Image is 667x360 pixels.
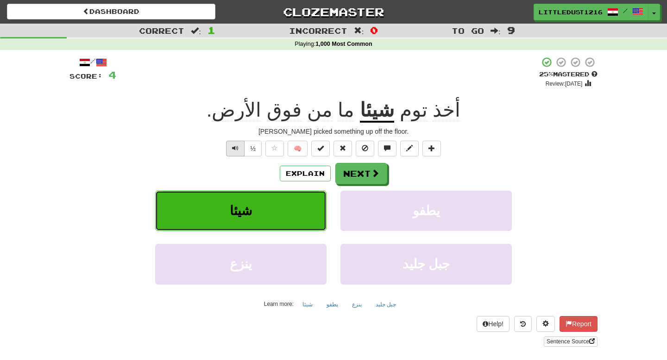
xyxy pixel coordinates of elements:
[400,141,419,156] button: Edit sentence (alt+d)
[400,99,428,121] span: توم
[244,141,262,156] button: ½
[208,25,215,36] span: 1
[370,25,378,36] span: 0
[297,298,318,311] button: شيئا
[69,127,598,136] div: [PERSON_NAME] picked something up off the floor.
[340,191,512,231] button: يطفو
[288,141,308,156] button: 🧠
[338,99,354,121] span: ما
[422,141,441,156] button: Add to collection (alt+a)
[69,72,103,80] span: Score:
[539,70,553,78] span: 25 %
[230,257,252,271] span: ينزع
[69,56,116,68] div: /
[433,99,460,121] span: أخذ
[507,25,515,36] span: 9
[354,27,364,35] span: :
[544,336,598,347] a: Sentence Source
[224,141,262,156] div: Text-to-speech controls
[230,204,252,218] span: شيئا
[280,166,331,181] button: Explain
[139,26,184,35] span: Correct
[539,8,603,16] span: LittleDust1216
[212,99,261,121] span: الأرض
[356,141,374,156] button: Ignore sentence (alt+i)
[623,7,628,14] span: /
[371,298,401,311] button: جبل جليد
[378,141,396,156] button: Discuss sentence (alt+u)
[360,99,394,123] u: شيئا
[311,141,330,156] button: Set this sentence to 100% Mastered (alt+m)
[452,26,484,35] span: To go
[264,301,294,307] small: Learn more:
[267,99,302,121] span: فوق
[403,257,450,271] span: جبل جليد
[7,4,215,19] a: Dashboard
[413,204,440,218] span: يطفو
[155,191,327,231] button: شيئا
[514,316,532,332] button: Round history (alt+y)
[108,69,116,81] span: 4
[265,141,284,156] button: Favorite sentence (alt+f)
[477,316,510,332] button: Help!
[340,244,512,284] button: جبل جليد
[546,81,583,87] small: Review: [DATE]
[191,27,201,35] span: :
[315,41,372,47] strong: 1,000 Most Common
[155,244,327,284] button: ينزع
[534,4,648,20] a: LittleDust1216 /
[560,316,598,332] button: Report
[335,163,387,184] button: Next
[307,99,333,121] span: من
[207,99,360,121] span: .
[539,70,598,79] div: Mastered
[229,4,438,20] a: Clozemaster
[321,298,343,311] button: يطفو
[226,141,245,156] button: Play sentence audio (ctl+space)
[491,27,501,35] span: :
[333,141,352,156] button: Reset to 0% Mastered (alt+r)
[347,298,367,311] button: ينزع
[289,26,347,35] span: Incorrect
